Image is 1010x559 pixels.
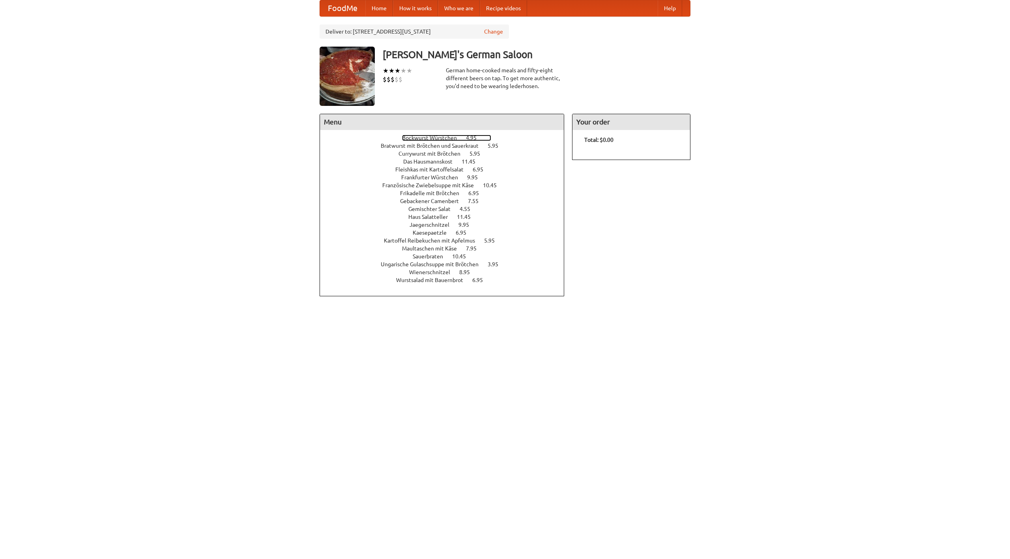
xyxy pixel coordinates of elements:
[391,75,395,84] li: $
[401,174,466,181] span: Frankfurter Würstchen
[400,190,467,196] span: Frikadelle mit Brötchen
[408,206,485,212] a: Gemischter Salat 4.55
[384,237,509,244] a: Kartoffel Reibekuchen mit Apfelmus 5.95
[466,135,484,141] span: 4.95
[393,0,438,16] a: How it works
[402,245,465,252] span: Maultaschen mit Käse
[402,135,465,141] span: Bockwurst Würstchen
[387,75,391,84] li: $
[460,206,478,212] span: 4.55
[459,269,478,275] span: 8.95
[484,28,503,36] a: Change
[401,174,492,181] a: Frankfurter Würstchen 9.95
[402,245,491,252] a: Maultaschen mit Käse 7.95
[473,166,491,173] span: 6.95
[320,47,375,106] img: angular.jpg
[396,277,498,283] a: Wurstsalad mit Bauernbrot 6.95
[320,114,564,130] h4: Menu
[410,222,484,228] a: Jaegerschnitzel 9.95
[409,269,484,275] a: Wienerschnitzel 8.95
[452,253,474,260] span: 10.45
[484,237,503,244] span: 5.95
[472,277,491,283] span: 6.95
[413,230,454,236] span: Kaesepaetzle
[584,137,613,143] b: Total: $0.00
[398,151,468,157] span: Currywurst mit Brötchen
[408,206,458,212] span: Gemischter Salat
[402,135,491,141] a: Bockwurst Würstchen 4.95
[384,237,483,244] span: Kartoffel Reibekuchen mit Apfelmus
[462,158,483,165] span: 11.45
[382,182,482,188] span: Französische Zwiebelsuppe mit Käse
[400,190,494,196] a: Frikadelle mit Brötchen 6.95
[381,143,486,149] span: Bratwurst mit Brötchen und Sauerkraut
[469,151,488,157] span: 5.95
[381,261,513,267] a: Ungarische Gulaschsuppe mit Brötchen 3.95
[658,0,682,16] a: Help
[395,166,498,173] a: Fleishkas mit Kartoffelsalat 6.95
[413,253,451,260] span: Sauerbraten
[488,261,506,267] span: 3.95
[488,143,506,149] span: 5.95
[408,214,485,220] a: Haus Salatteller 11.45
[446,66,564,90] div: German home-cooked meals and fifty-eight different beers on tap. To get more authentic, you'd nee...
[395,66,400,75] li: ★
[403,158,460,165] span: Das Hausmannskost
[320,0,365,16] a: FoodMe
[438,0,480,16] a: Who we are
[382,182,511,188] a: Französische Zwiebelsuppe mit Käse 10.45
[396,277,471,283] span: Wurstsalad mit Bauernbrot
[408,214,456,220] span: Haus Salatteller
[466,245,484,252] span: 7.95
[383,75,387,84] li: $
[400,198,493,204] a: Gebackener Camenbert 7.55
[403,158,490,165] a: Das Hausmannskost 11.45
[398,75,402,84] li: $
[381,261,486,267] span: Ungarische Gulaschsuppe mit Brötchen
[458,222,477,228] span: 9.95
[395,166,471,173] span: Fleishkas mit Kartoffelsalat
[389,66,395,75] li: ★
[413,230,481,236] a: Kaesepaetzle 6.95
[383,66,389,75] li: ★
[365,0,393,16] a: Home
[457,214,479,220] span: 11.45
[400,66,406,75] li: ★
[395,75,398,84] li: $
[383,47,690,62] h3: [PERSON_NAME]'s German Saloon
[410,222,457,228] span: Jaegerschnitzel
[320,24,509,39] div: Deliver to: [STREET_ADDRESS][US_STATE]
[480,0,527,16] a: Recipe videos
[572,114,690,130] h4: Your order
[381,143,513,149] a: Bratwurst mit Brötchen und Sauerkraut 5.95
[400,198,467,204] span: Gebackener Camenbert
[398,151,495,157] a: Currywurst mit Brötchen 5.95
[468,190,487,196] span: 6.95
[468,198,486,204] span: 7.55
[456,230,474,236] span: 6.95
[406,66,412,75] li: ★
[409,269,458,275] span: Wienerschnitzel
[483,182,505,188] span: 10.45
[467,174,486,181] span: 9.95
[413,253,481,260] a: Sauerbraten 10.45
